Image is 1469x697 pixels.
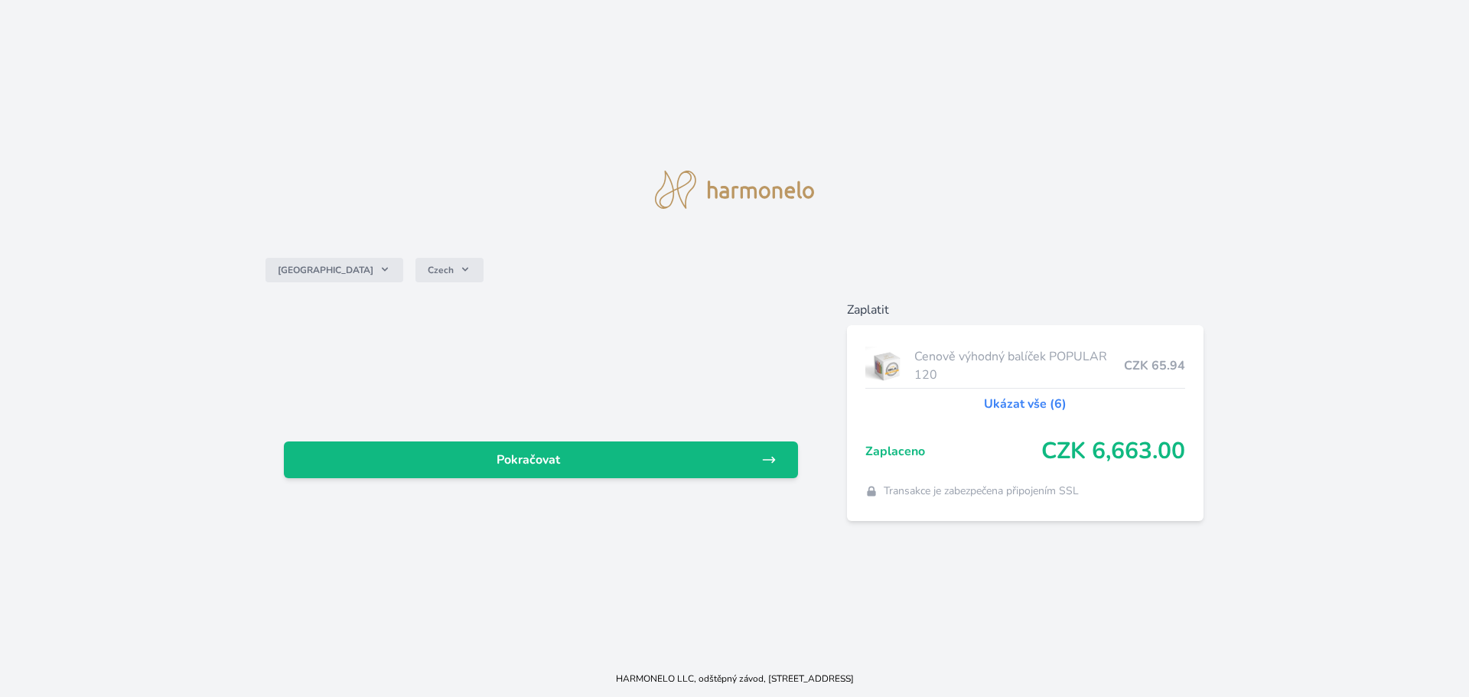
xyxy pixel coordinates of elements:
[847,301,1204,319] h6: Zaplatit
[655,171,814,209] img: logo.svg
[1124,357,1185,375] span: CZK 65.94
[415,258,484,282] button: Czech
[278,264,373,276] span: [GEOGRAPHIC_DATA]
[296,451,761,469] span: Pokračovat
[884,484,1079,499] span: Transakce je zabezpečena připojením SSL
[984,395,1067,413] a: Ukázat vše (6)
[865,442,1042,461] span: Zaplaceno
[865,347,909,385] img: popular.jpg
[428,264,454,276] span: Czech
[265,258,403,282] button: [GEOGRAPHIC_DATA]
[284,441,798,478] a: Pokračovat
[914,347,1124,384] span: Cenově výhodný balíček POPULAR 120
[1041,438,1185,465] span: CZK 6,663.00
